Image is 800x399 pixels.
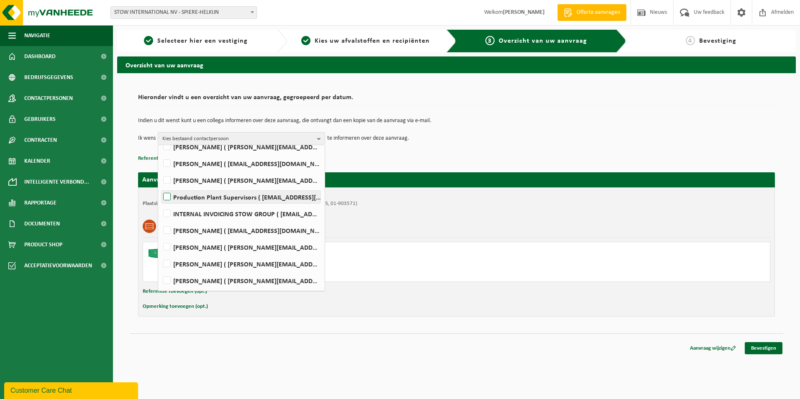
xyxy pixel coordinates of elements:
label: [PERSON_NAME] ( [PERSON_NAME][EMAIL_ADDRESS][DOMAIN_NAME] ) [162,241,321,253]
a: Offerte aanvragen [557,4,626,21]
div: Aantal: 2 [181,271,490,277]
span: Kalender [24,151,50,171]
p: te informeren over deze aanvraag. [327,132,409,145]
iframe: chat widget [4,381,140,399]
span: 3 [485,36,495,45]
img: HK-XC-30-GN-00.png [147,246,172,259]
span: Bedrijfsgegevens [24,67,73,88]
label: [PERSON_NAME] ( [PERSON_NAME][EMAIL_ADDRESS][DOMAIN_NAME] ) [162,141,321,153]
span: Dashboard [24,46,56,67]
span: Selecteer hier een vestiging [157,38,248,44]
span: Navigatie [24,25,50,46]
button: Kies bestaand contactpersoon [158,132,325,145]
span: Kies bestaand contactpersoon [162,133,314,145]
label: [PERSON_NAME] ( [PERSON_NAME][EMAIL_ADDRESS][DOMAIN_NAME] ) [162,274,321,287]
span: Contracten [24,130,57,151]
span: Rapportage [24,192,56,213]
span: Documenten [24,213,60,234]
p: Ik wens [138,132,156,145]
a: Bevestigen [745,342,782,354]
h2: Hieronder vindt u een overzicht van uw aanvraag, gegroepeerd per datum. [138,94,775,105]
a: 1Selecteer hier een vestiging [121,36,270,46]
span: Kies uw afvalstoffen en recipiënten [315,38,430,44]
button: Referentie toevoegen (opt.) [138,153,203,164]
label: [PERSON_NAME] ( [PERSON_NAME][EMAIL_ADDRESS][DOMAIN_NAME] ) [162,258,321,270]
strong: Plaatsingsadres: [143,201,179,206]
strong: [PERSON_NAME] [503,9,545,15]
span: Product Shop [24,234,62,255]
span: Intelligente verbond... [24,171,89,192]
span: Contactpersonen [24,88,73,109]
span: Bevestiging [699,38,736,44]
span: Gebruikers [24,109,56,130]
strong: Aanvraag voor [DATE] [142,176,205,183]
div: Ophalen en plaatsen lege container [181,260,490,266]
button: Referentie toevoegen (opt.) [143,286,207,297]
span: Acceptatievoorwaarden [24,255,92,276]
button: Opmerking toevoegen (opt.) [143,301,208,312]
label: Production Plant Supervisors ( [EMAIL_ADDRESS][DOMAIN_NAME] ) [162,191,321,203]
label: [PERSON_NAME] ( [EMAIL_ADDRESS][DOMAIN_NAME] ) [162,224,321,237]
p: Indien u dit wenst kunt u een collega informeren over deze aanvraag, die ontvangt dan een kopie v... [138,118,775,124]
label: INTERNAL INVOICING STOW GROUP ( [EMAIL_ADDRESS][DOMAIN_NAME] ) [162,207,321,220]
label: [PERSON_NAME] ( [PERSON_NAME][EMAIL_ADDRESS][DOMAIN_NAME] ) [162,174,321,187]
span: 4 [686,36,695,45]
label: [PERSON_NAME] ( [EMAIL_ADDRESS][DOMAIN_NAME] ) [162,157,321,170]
a: 2Kies uw afvalstoffen en recipiënten [291,36,440,46]
span: STOW INTERNATIONAL NV - SPIERE-HELKIJN [111,7,256,18]
h2: Overzicht van uw aanvraag [117,56,796,73]
span: STOW INTERNATIONAL NV - SPIERE-HELKIJN [110,6,257,19]
span: 1 [144,36,153,45]
span: 2 [301,36,310,45]
span: Overzicht van uw aanvraag [499,38,587,44]
a: Aanvraag wijzigen [684,342,742,354]
span: Offerte aanvragen [574,8,622,17]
